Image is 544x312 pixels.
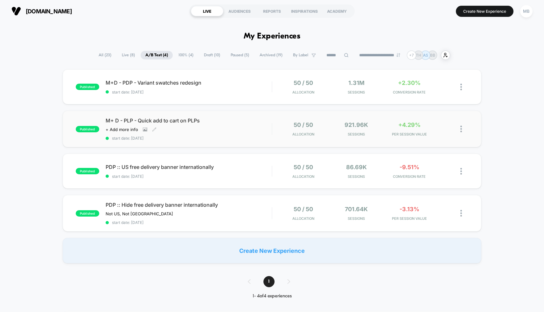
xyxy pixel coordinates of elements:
img: end [396,53,400,57]
span: 50 / 50 [294,164,313,170]
div: Create New Experience [63,238,482,263]
h1: My Experiences [244,32,301,41]
span: Sessions [331,174,381,179]
span: Allocation [292,90,314,94]
span: 1.31M [348,80,365,86]
span: start date: [DATE] [106,174,272,179]
span: PDP :: US free delivery banner internationally [106,164,272,170]
span: M+ D - PLP - Quick add to cart on PLPs [106,117,272,124]
img: close [460,210,462,217]
span: By Label [293,53,308,58]
span: 86.69k [346,164,367,170]
img: Visually logo [11,6,21,16]
span: Archived ( 19 ) [255,51,287,59]
p: BB [430,53,435,58]
span: +4.29% [398,121,421,128]
span: A/B Test ( 4 ) [141,51,173,59]
span: start date: [DATE] [106,90,272,94]
span: Sessions [331,216,381,221]
span: Sessions [331,90,381,94]
span: CONVERSION RATE [384,174,434,179]
span: PER SESSION VALUE [384,132,434,136]
button: [DOMAIN_NAME] [10,6,74,16]
div: INSPIRATIONS [288,6,321,16]
span: Allocation [292,132,314,136]
img: close [460,126,462,132]
span: All ( 23 ) [94,51,116,59]
span: Live ( 8 ) [117,51,140,59]
span: +2.30% [398,80,421,86]
button: MB [518,5,534,18]
img: close [460,168,462,175]
span: + Add more info [106,127,138,132]
span: -9.51% [400,164,419,170]
div: REPORTS [256,6,288,16]
span: Draft ( 10 ) [199,51,225,59]
span: 50 / 50 [294,206,313,212]
div: + 7 [407,51,416,60]
span: published [76,168,99,174]
div: 1 - 4 of 4 experiences [241,294,303,299]
span: Not US, Not [GEOGRAPHIC_DATA] [106,211,173,216]
span: 921.96k [345,121,368,128]
span: M+D - PDP - Variant swatches redesign [106,80,272,86]
p: TH [416,53,421,58]
span: PER SESSION VALUE [384,216,434,221]
span: Sessions [331,132,381,136]
span: 50 / 50 [294,121,313,128]
span: 100% ( 4 ) [174,51,198,59]
button: Create New Experience [456,6,513,17]
img: close [460,84,462,90]
span: start date: [DATE] [106,136,272,141]
span: published [76,210,99,217]
span: start date: [DATE] [106,220,272,225]
span: 701.64k [345,206,368,212]
span: Paused ( 5 ) [226,51,254,59]
span: Allocation [292,216,314,221]
span: CONVERSION RATE [384,90,434,94]
div: AUDIENCES [223,6,256,16]
span: -3.13% [400,206,419,212]
span: published [76,126,99,132]
span: published [76,84,99,90]
span: 50 / 50 [294,80,313,86]
p: AS [423,53,428,58]
span: PDP :: Hide free delivery banner internationally [106,202,272,208]
div: MB [520,5,533,17]
span: 1 [263,276,275,287]
span: Allocation [292,174,314,179]
div: ACADEMY [321,6,353,16]
div: LIVE [191,6,223,16]
span: [DOMAIN_NAME] [26,8,72,15]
